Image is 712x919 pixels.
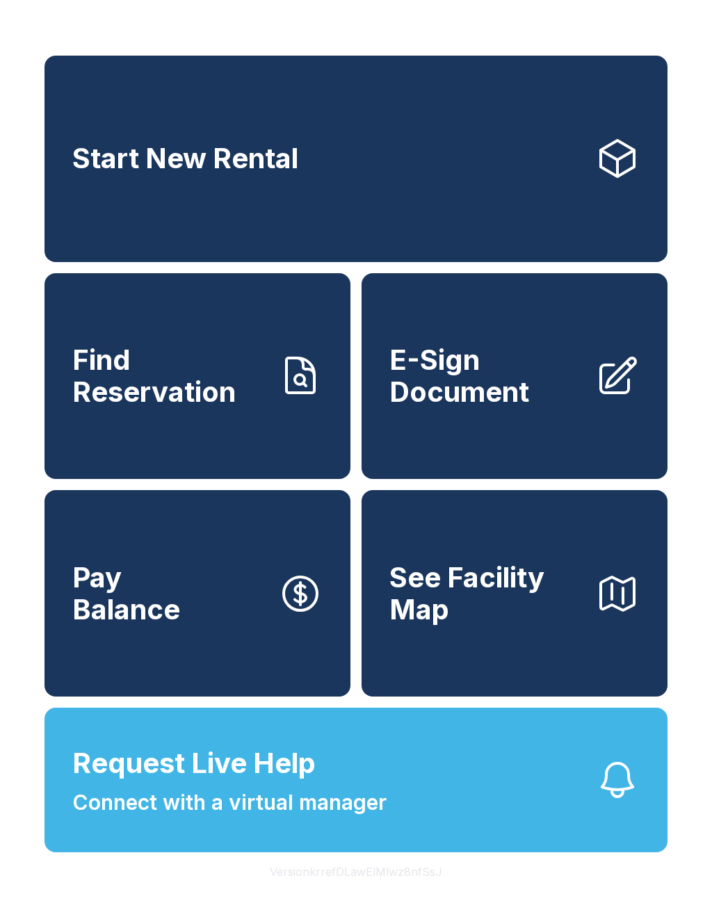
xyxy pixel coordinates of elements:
[389,344,584,407] span: E-Sign Document
[72,787,387,818] span: Connect with a virtual manager
[72,344,267,407] span: Find Reservation
[362,273,667,480] a: E-Sign Document
[44,708,667,852] button: Request Live HelpConnect with a virtual manager
[44,273,350,480] a: Find Reservation
[389,562,584,625] span: See Facility Map
[362,490,667,697] button: See Facility Map
[44,56,667,262] a: Start New Rental
[259,852,453,891] button: VersionkrrefDLawElMlwz8nfSsJ
[44,490,350,697] button: PayBalance
[72,143,298,174] span: Start New Rental
[72,562,180,625] span: Pay Balance
[72,742,316,784] span: Request Live Help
